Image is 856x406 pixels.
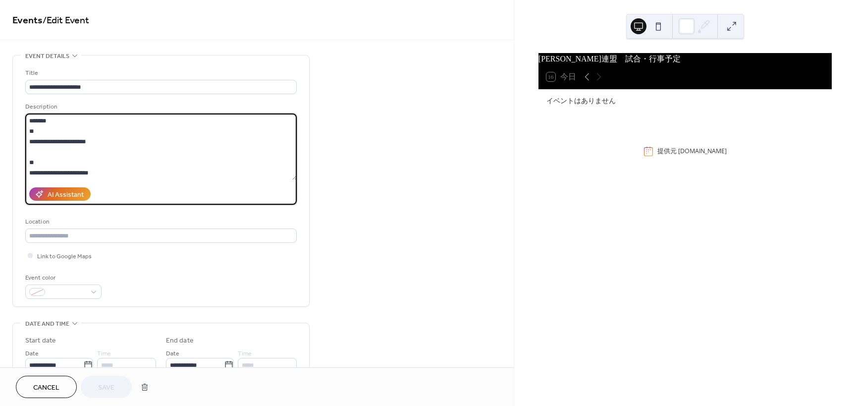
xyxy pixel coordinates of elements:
div: イベントはありません [546,95,824,106]
a: Events [12,11,43,30]
div: End date [166,336,194,346]
a: [DOMAIN_NAME] [678,147,727,155]
span: Date [166,348,179,359]
div: Event color [25,273,100,283]
div: AI Assistant [48,190,84,200]
button: AI Assistant [29,187,91,201]
button: Cancel [16,376,77,398]
span: Time [238,348,252,359]
span: / Edit Event [43,11,89,30]
span: Link to Google Maps [37,251,92,262]
div: [PERSON_NAME]連盟 試合・行事予定 [538,53,832,65]
div: Description [25,102,295,112]
span: Event details [25,51,69,61]
span: Time [97,348,111,359]
span: Date [25,348,39,359]
div: 提供元 [657,147,727,156]
div: Title [25,68,295,78]
span: Cancel [33,383,59,393]
span: Date and time [25,319,69,329]
div: Location [25,217,295,227]
div: Start date [25,336,56,346]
